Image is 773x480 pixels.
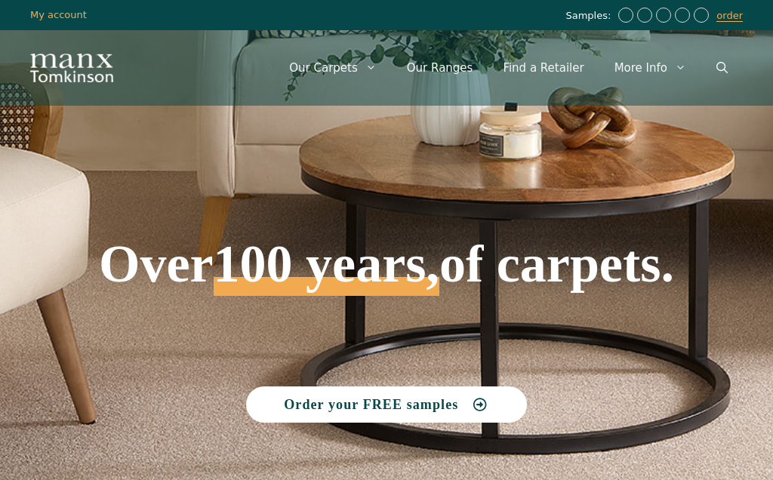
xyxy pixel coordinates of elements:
a: Open Search Bar [701,45,743,91]
img: Manx Tomkinson [30,54,113,82]
a: Our Carpets [274,45,392,91]
span: Samples: [565,10,614,23]
nav: Primary [274,45,743,91]
a: Order your FREE samples [246,386,527,423]
a: Find a Retailer [488,45,599,91]
span: Order your FREE samples [284,398,458,411]
a: order [716,10,743,22]
a: My account [30,9,87,20]
a: More Info [599,45,701,91]
span: 100 years, [214,251,439,296]
a: Our Ranges [392,45,488,91]
h1: Over of carpets. [83,128,690,296]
